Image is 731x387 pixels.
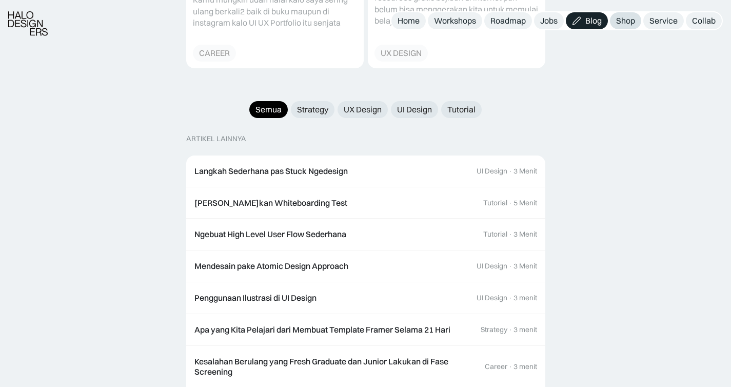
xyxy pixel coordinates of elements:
[434,15,476,26] div: Workshops
[649,15,678,26] div: Service
[534,12,564,29] a: Jobs
[194,261,348,272] div: Mendesain pake Atomic Design Approach
[513,362,537,371] div: 3 menit
[186,282,545,314] a: Penggunaan Ilustrasi di UI DesignUI Design·3 menit
[540,15,558,26] div: Jobs
[513,325,537,334] div: 3 menit
[186,250,545,282] a: Mendesain pake Atomic Design ApproachUI Design·3 Menit
[344,104,382,115] div: UX Design
[508,199,512,207] div: ·
[391,12,426,29] a: Home
[398,15,420,26] div: Home
[643,12,684,29] a: Service
[186,219,545,250] a: Ngebuat High Level User Flow SederhanaTutorial·3 Menit
[513,230,537,239] div: 3 Menit
[447,104,476,115] div: Tutorial
[508,167,512,176] div: ·
[186,314,545,346] a: Apa yang Kita Pelajari dari Membuat Template Framer Selama 21 HariStrategy·3 menit
[566,12,608,29] a: Blog
[485,362,507,371] div: Career
[477,294,507,302] div: UI Design
[513,199,537,207] div: 5 Menit
[686,12,722,29] a: Collab
[610,12,641,29] a: Shop
[428,12,482,29] a: Workshops
[508,294,512,302] div: ·
[508,325,512,334] div: ·
[255,104,282,115] div: Semua
[186,187,545,219] a: [PERSON_NAME]kan Whiteboarding TestTutorial·5 Menit
[194,356,475,378] div: Kesalahan Berulang yang Fresh Graduate dan Junior Lakukan di Fase Screening
[692,15,716,26] div: Collab
[508,262,512,270] div: ·
[194,324,450,335] div: Apa yang Kita Pelajari dari Membuat Template Framer Selama 21 Hari
[508,362,512,371] div: ·
[483,199,507,207] div: Tutorial
[513,167,537,176] div: 3 Menit
[585,15,602,26] div: Blog
[513,294,537,302] div: 3 menit
[477,167,507,176] div: UI Design
[194,198,347,208] div: [PERSON_NAME]kan Whiteboarding Test
[483,230,507,239] div: Tutorial
[186,156,545,187] a: Langkah Sederhana pas Stuck NgedesignUI Design·3 Menit
[490,15,526,26] div: Roadmap
[297,104,328,115] div: Strategy
[481,325,507,334] div: Strategy
[513,262,537,270] div: 3 Menit
[616,15,635,26] div: Shop
[194,293,317,303] div: Penggunaan Ilustrasi di UI Design
[194,229,346,240] div: Ngebuat High Level User Flow Sederhana
[484,12,532,29] a: Roadmap
[186,134,246,143] div: ARTIKEL LAINNYA
[397,104,432,115] div: UI Design
[194,166,348,177] div: Langkah Sederhana pas Stuck Ngedesign
[477,262,507,270] div: UI Design
[508,230,512,239] div: ·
